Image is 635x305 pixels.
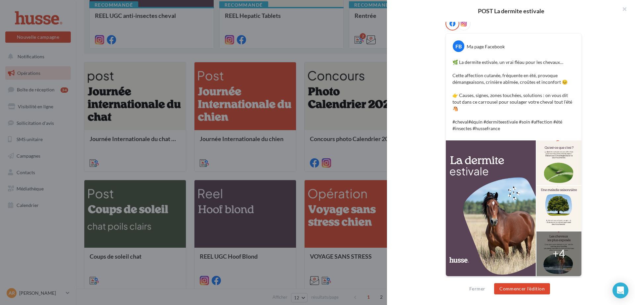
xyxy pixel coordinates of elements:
[553,246,565,261] div: +4
[452,59,575,132] p: 🌿 La dermite estivale, un vrai fléau pour les chevaux… Cette affection cutanée, fréquente en été,...
[467,285,488,293] button: Fermer
[467,43,505,50] div: Ma page Facebook
[453,40,464,52] div: FB
[398,8,624,14] div: POST La dermite estivale
[613,282,628,298] div: Open Intercom Messenger
[494,283,550,294] button: Commencer l'édition
[445,277,582,285] div: La prévisualisation est non-contractuelle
